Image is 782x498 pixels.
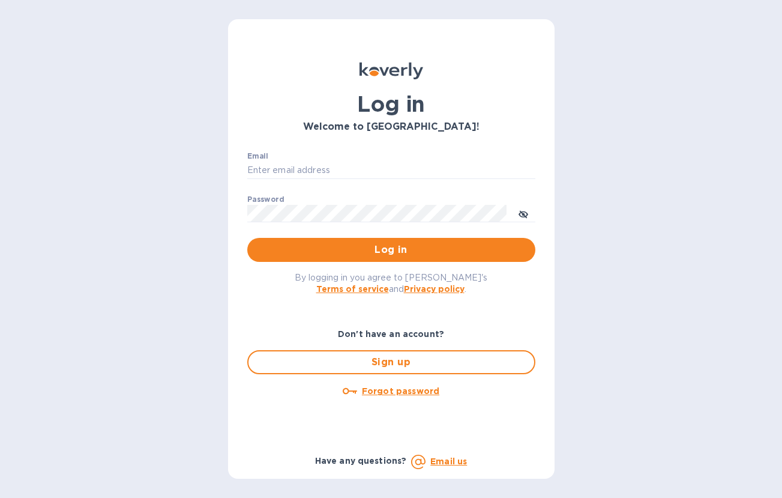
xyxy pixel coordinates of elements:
[359,62,423,79] img: Koverly
[247,121,535,133] h3: Welcome to [GEOGRAPHIC_DATA]!
[362,386,439,396] u: Forgot password
[247,350,535,374] button: Sign up
[257,243,526,257] span: Log in
[404,284,465,294] a: Privacy policy
[511,201,535,225] button: toggle password visibility
[338,329,444,339] b: Don't have an account?
[316,284,389,294] a: Terms of service
[247,91,535,117] h1: Log in
[295,273,487,294] span: By logging in you agree to [PERSON_NAME]'s and .
[315,456,407,466] b: Have any questions?
[247,196,284,203] label: Password
[247,153,268,160] label: Email
[247,162,535,180] input: Enter email address
[247,238,535,262] button: Log in
[258,355,525,369] span: Sign up
[430,457,467,466] a: Email us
